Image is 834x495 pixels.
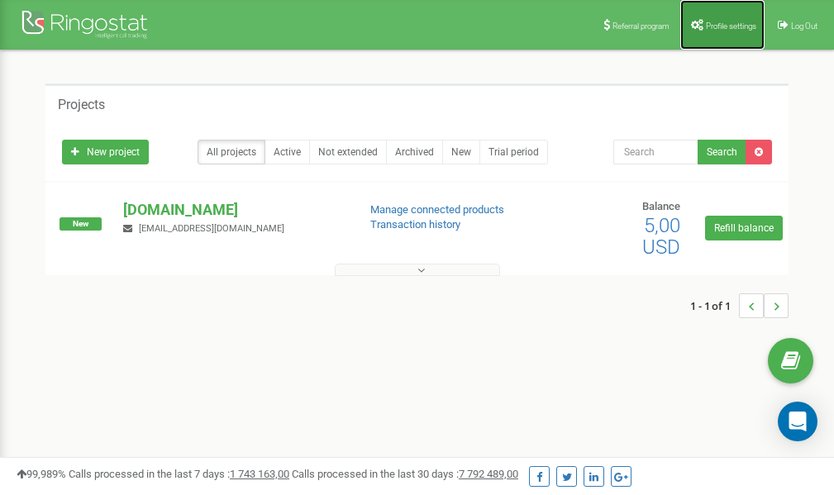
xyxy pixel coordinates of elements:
[17,468,66,480] span: 99,989%
[778,402,817,441] div: Open Intercom Messenger
[58,98,105,112] h5: Projects
[370,203,504,216] a: Manage connected products
[62,140,149,164] a: New project
[386,140,443,164] a: Archived
[139,223,284,234] span: [EMAIL_ADDRESS][DOMAIN_NAME]
[230,468,289,480] u: 1 743 163,00
[309,140,387,164] a: Not extended
[442,140,480,164] a: New
[791,21,817,31] span: Log Out
[123,199,343,221] p: [DOMAIN_NAME]
[264,140,310,164] a: Active
[690,277,789,335] nav: ...
[705,216,783,240] a: Refill balance
[706,21,756,31] span: Profile settings
[690,293,739,318] span: 1 - 1 of 1
[292,468,518,480] span: Calls processed in the last 30 days :
[479,140,548,164] a: Trial period
[69,468,289,480] span: Calls processed in the last 7 days :
[612,21,670,31] span: Referral program
[698,140,746,164] button: Search
[370,218,460,231] a: Transaction history
[459,468,518,480] u: 7 792 489,00
[642,214,680,259] span: 5,00 USD
[613,140,698,164] input: Search
[60,217,102,231] span: New
[198,140,265,164] a: All projects
[642,200,680,212] span: Balance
